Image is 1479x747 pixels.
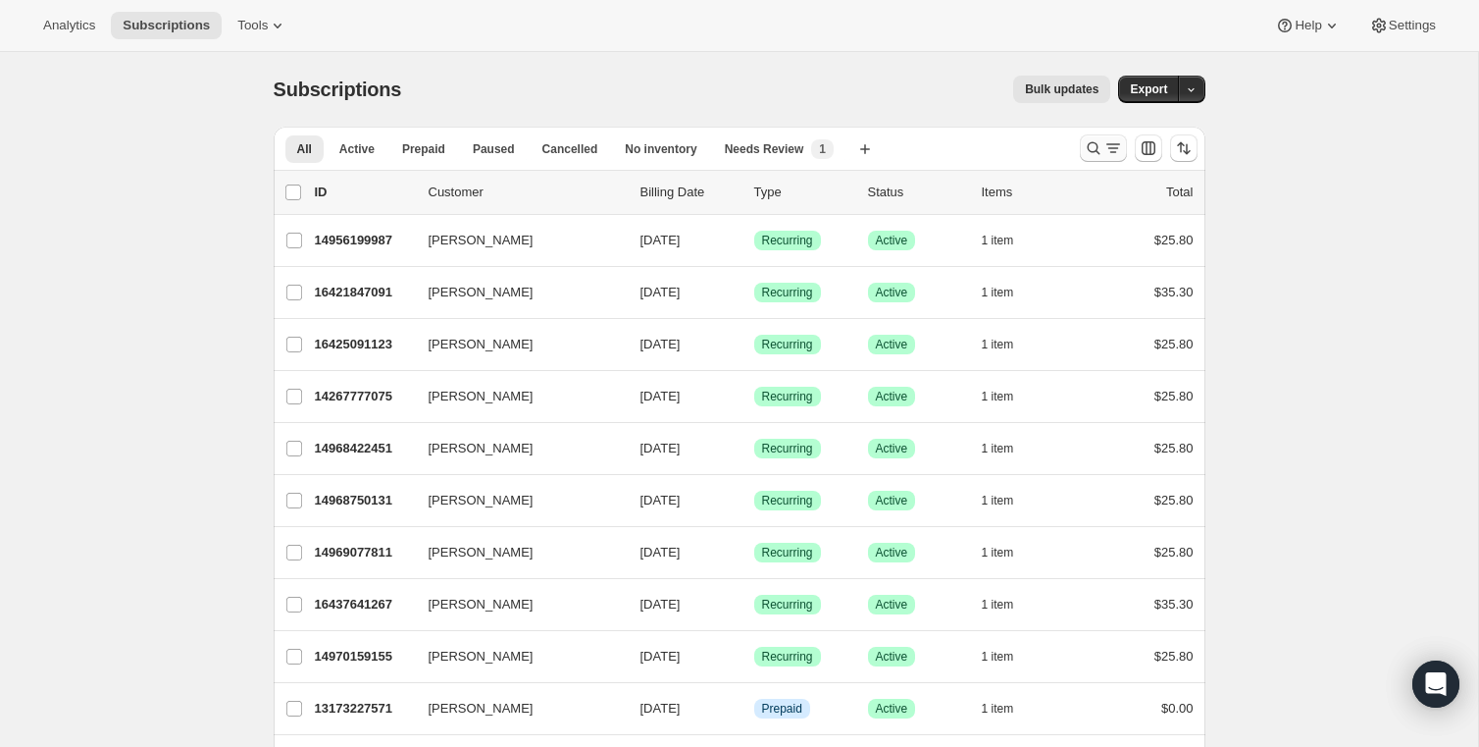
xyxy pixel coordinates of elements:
[876,233,908,248] span: Active
[429,439,534,458] span: [PERSON_NAME]
[417,693,613,724] button: [PERSON_NAME]
[876,337,908,352] span: Active
[1130,81,1167,97] span: Export
[982,545,1014,560] span: 1 item
[876,701,908,717] span: Active
[315,439,413,458] p: 14968422451
[429,491,534,510] span: [PERSON_NAME]
[640,493,681,507] span: [DATE]
[982,643,1036,670] button: 1 item
[429,231,534,250] span: [PERSON_NAME]
[1166,183,1193,202] p: Total
[762,337,813,352] span: Recurring
[315,183,1194,202] div: IDCustomerBilling DateTypeStatusItemsTotal
[417,433,613,464] button: [PERSON_NAME]
[315,435,1194,462] div: 14968422451[PERSON_NAME][DATE]SuccessRecurringSuccessActive1 item$25.80
[982,285,1014,300] span: 1 item
[417,485,613,516] button: [PERSON_NAME]
[868,183,966,202] p: Status
[982,279,1036,306] button: 1 item
[429,543,534,562] span: [PERSON_NAME]
[762,597,813,613] span: Recurring
[1154,493,1194,507] span: $25.80
[640,285,681,299] span: [DATE]
[417,641,613,672] button: [PERSON_NAME]
[640,183,739,202] p: Billing Date
[315,227,1194,254] div: 14956199987[PERSON_NAME][DATE]SuccessRecurringSuccessActive1 item$25.80
[123,18,210,33] span: Subscriptions
[725,141,804,157] span: Needs Review
[315,595,413,614] p: 16437641267
[429,387,534,406] span: [PERSON_NAME]
[640,389,681,403] span: [DATE]
[417,277,613,308] button: [PERSON_NAME]
[762,233,813,248] span: Recurring
[315,543,413,562] p: 14969077811
[982,441,1014,456] span: 1 item
[982,597,1014,613] span: 1 item
[1161,701,1194,716] span: $0.00
[762,389,813,404] span: Recurring
[982,695,1036,722] button: 1 item
[315,283,413,302] p: 16421847091
[982,383,1036,410] button: 1 item
[43,18,95,33] span: Analytics
[1389,18,1436,33] span: Settings
[315,335,413,354] p: 16425091123
[429,595,534,614] span: [PERSON_NAME]
[429,335,534,354] span: [PERSON_NAME]
[417,381,613,412] button: [PERSON_NAME]
[625,141,696,157] span: No inventory
[315,491,413,510] p: 14968750131
[876,649,908,665] span: Active
[876,389,908,404] span: Active
[1357,12,1448,39] button: Settings
[1118,76,1179,103] button: Export
[542,141,598,157] span: Cancelled
[1412,661,1459,708] div: Open Intercom Messenger
[762,441,813,456] span: Recurring
[762,649,813,665] span: Recurring
[1154,597,1194,612] span: $35.30
[982,183,1080,202] div: Items
[473,141,515,157] span: Paused
[1295,18,1321,33] span: Help
[417,537,613,568] button: [PERSON_NAME]
[762,545,813,560] span: Recurring
[315,383,1194,410] div: 14267777075[PERSON_NAME][DATE]SuccessRecurringSuccessActive1 item$25.80
[315,183,413,202] p: ID
[315,279,1194,306] div: 16421847091[PERSON_NAME][DATE]SuccessRecurringSuccessActive1 item$35.30
[1263,12,1352,39] button: Help
[640,597,681,612] span: [DATE]
[274,79,402,100] span: Subscriptions
[417,329,613,360] button: [PERSON_NAME]
[1080,134,1127,162] button: Search and filter results
[315,331,1194,358] div: 16425091123[PERSON_NAME][DATE]SuccessRecurringSuccessActive1 item$25.80
[1154,389,1194,403] span: $25.80
[417,225,613,256] button: [PERSON_NAME]
[876,545,908,560] span: Active
[982,539,1036,566] button: 1 item
[982,435,1036,462] button: 1 item
[1154,441,1194,455] span: $25.80
[429,283,534,302] span: [PERSON_NAME]
[982,233,1014,248] span: 1 item
[315,487,1194,514] div: 14968750131[PERSON_NAME][DATE]SuccessRecurringSuccessActive1 item$25.80
[429,699,534,719] span: [PERSON_NAME]
[315,647,413,667] p: 14970159155
[982,487,1036,514] button: 1 item
[982,331,1036,358] button: 1 item
[315,539,1194,566] div: 14969077811[PERSON_NAME][DATE]SuccessRecurringSuccessActive1 item$25.80
[402,141,445,157] span: Prepaid
[226,12,299,39] button: Tools
[640,441,681,455] span: [DATE]
[762,701,802,717] span: Prepaid
[876,441,908,456] span: Active
[417,589,613,620] button: [PERSON_NAME]
[1154,233,1194,247] span: $25.80
[876,493,908,508] span: Active
[982,337,1014,352] span: 1 item
[237,18,268,33] span: Tools
[1154,285,1194,299] span: $35.30
[315,591,1194,618] div: 16437641267[PERSON_NAME][DATE]SuccessRecurringSuccessActive1 item$35.30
